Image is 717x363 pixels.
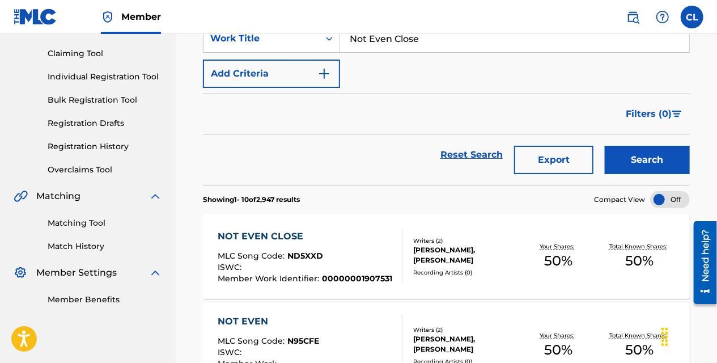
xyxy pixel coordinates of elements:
span: Member Work Identifier : [218,273,322,284]
div: Help [651,6,674,28]
span: N95CFE [287,336,319,346]
img: Matching [14,189,28,203]
img: 9d2ae6d4665cec9f34b9.svg [317,67,331,81]
span: Member [121,10,161,23]
span: ISWC : [218,347,244,357]
a: Member Benefits [48,294,162,306]
span: ISWC : [218,262,244,272]
p: Showing 1 - 10 of 2,947 results [203,195,300,205]
img: Member Settings [14,266,27,280]
p: Your Shares: [540,331,578,340]
button: Export [514,146,593,174]
span: MLC Song Code : [218,336,287,346]
button: Filters (0) [619,100,690,128]
a: Claiming Tool [48,48,162,60]
div: Drag [656,320,674,354]
p: Total Known Shares: [609,331,670,340]
span: Member Settings [36,266,117,280]
a: Registration Drafts [48,117,162,129]
iframe: Resource Center [685,217,717,309]
img: MLC Logo [14,9,57,25]
div: [PERSON_NAME], [PERSON_NAME] [413,334,518,354]
a: Registration History [48,141,162,153]
div: Recording Artists ( 0 ) [413,268,518,277]
a: Overclaims Tool [48,164,162,176]
img: filter [672,111,682,117]
span: 50 % [545,340,573,360]
a: Match History [48,240,162,252]
div: NOT EVEN [218,315,393,328]
div: NOT EVEN CLOSE [218,230,392,243]
span: 50 % [545,251,573,271]
a: Individual Registration Tool [48,71,162,83]
p: Your Shares: [540,242,578,251]
span: MLC Song Code : [218,251,287,261]
div: Writers ( 2 ) [413,237,518,245]
div: Work Title [210,32,312,45]
img: search [626,10,640,24]
a: Bulk Registration Tool [48,94,162,106]
div: User Menu [681,6,703,28]
a: Reset Search [435,142,508,167]
div: Writers ( 2 ) [413,326,518,334]
a: Matching Tool [48,217,162,229]
span: 50 % [625,340,654,360]
span: Filters ( 0 ) [626,107,672,121]
img: expand [149,266,162,280]
span: Compact View [594,195,645,205]
img: Top Rightsholder [101,10,114,24]
span: 00000001907531 [322,273,392,284]
button: Search [605,146,690,174]
form: Search Form [203,24,690,185]
span: Matching [36,189,80,203]
div: [PERSON_NAME], [PERSON_NAME] [413,245,518,265]
a: NOT EVEN CLOSEMLC Song Code:ND5XXDISWC:Member Work Identifier:00000001907531Writers (2)[PERSON_NA... [203,214,690,299]
iframe: Chat Widget [660,309,717,363]
span: ND5XXD [287,251,323,261]
img: expand [149,189,162,203]
img: help [656,10,669,24]
p: Total Known Shares: [609,242,670,251]
a: Public Search [622,6,644,28]
span: 50 % [625,251,654,271]
button: Add Criteria [203,60,340,88]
